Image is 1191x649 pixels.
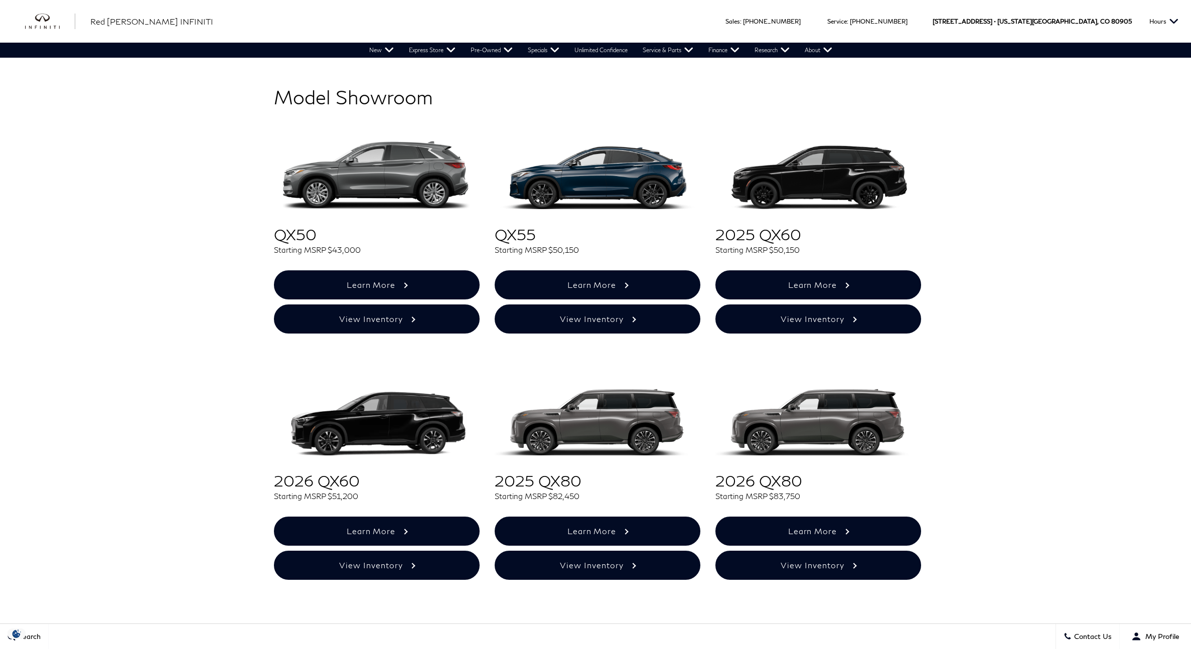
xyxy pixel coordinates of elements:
[495,213,700,262] h2: QX55
[495,551,700,580] a: View Inventory
[274,387,480,455] img: INFINITI QX60
[715,387,921,455] img: INFINITI QX80
[933,18,1132,25] a: [STREET_ADDRESS] • [US_STATE][GEOGRAPHIC_DATA], CO 80905
[495,304,700,334] a: View Inventory
[567,43,635,58] a: Unlimited Confidence
[274,551,480,580] a: View Inventory
[274,243,480,254] span: Starting MSRP $43,000
[715,551,921,580] a: View Inventory
[274,270,480,299] a: Learn More
[495,459,700,509] h2: 2025 QX80
[90,16,213,28] a: Red [PERSON_NAME] INFINITI
[743,18,801,25] a: [PHONE_NUMBER]
[274,304,480,334] a: View Inventory
[5,628,28,639] img: Opt-Out Icon
[715,490,921,501] span: Starting MSRP $83,750
[362,43,840,58] nav: Main Navigation
[1120,624,1191,649] button: Open user profile menu
[715,141,921,210] img: INFINITI QX60
[274,490,480,501] span: Starting MSRP $51,200
[274,517,480,546] a: Learn More
[715,243,921,254] span: Starting MSRP $50,150
[1072,632,1112,641] span: Contact Us
[25,14,75,30] a: infiniti
[495,243,700,254] span: Starting MSRP $50,150
[495,387,700,455] img: INFINITI QX80
[274,86,921,109] h1: Model Showroom
[635,43,701,58] a: Service & Parts
[715,213,921,262] h2: 2025 QX60
[495,517,700,546] a: Learn More
[740,18,741,25] span: :
[715,270,921,299] a: Learn More
[827,18,847,25] span: Service
[495,490,700,501] span: Starting MSRP $82,450
[5,628,28,639] section: Click to Open Cookie Consent Modal
[847,18,848,25] span: :
[850,18,908,25] a: [PHONE_NUMBER]
[463,43,520,58] a: Pre-Owned
[495,141,700,210] img: INFINITI QX55
[274,213,480,262] h2: QX50
[16,632,41,641] span: Search
[725,18,740,25] span: Sales
[701,43,747,58] a: Finance
[362,43,401,58] a: New
[797,43,840,58] a: About
[274,141,480,210] img: INFINITI QX50
[715,459,921,509] h2: 2026 QX80
[274,459,480,509] h2: 2026 QX60
[25,14,75,30] img: INFINITI
[1141,632,1179,641] span: My Profile
[495,270,700,299] a: Learn More
[90,17,213,26] span: Red [PERSON_NAME] INFINITI
[520,43,567,58] a: Specials
[747,43,797,58] a: Research
[715,304,921,334] a: View Inventory
[715,517,921,546] a: Learn More
[401,43,463,58] a: Express Store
